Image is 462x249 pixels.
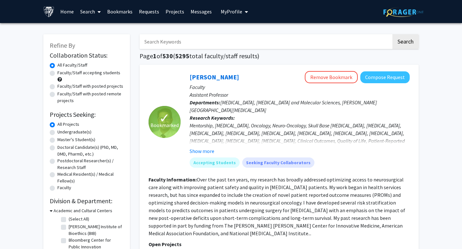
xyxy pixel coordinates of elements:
[57,62,87,68] label: All Faculty/Staff
[57,121,79,128] label: All Projects
[150,121,179,129] span: Bookmarked
[54,207,112,214] h3: Academic and Cultural Centers
[149,240,410,248] p: Open Projects
[190,99,220,106] b: Departments:
[57,0,77,23] a: Home
[5,220,27,244] iframe: Chat
[383,7,424,17] img: ForagerOne Logo
[50,52,124,59] h2: Collaboration Status:
[50,197,124,205] h2: Division & Department:
[50,41,75,49] span: Refine By
[57,91,124,104] label: Faculty/Staff with posted remote projects
[242,157,314,168] mat-chip: Seeking Faculty Collaborators
[77,0,104,23] a: Search
[57,136,95,143] label: Master's Student(s)
[104,0,136,23] a: Bookmarks
[162,52,173,60] span: 530
[190,83,410,91] p: Faculty
[187,0,215,23] a: Messages
[190,91,410,99] p: Assistant Professor
[190,73,239,81] a: [PERSON_NAME]
[175,52,189,60] span: 5295
[305,71,358,83] button: Remove Bookmark
[69,223,122,237] label: [PERSON_NAME] Institute of Bioethics (BIB)
[190,122,410,168] div: Mentorship, [MEDICAL_DATA], Oncology, Neuro-Oncology, Skull Base [MEDICAL_DATA], [MEDICAL_DATA], ...
[43,6,55,17] img: Johns Hopkins University Logo
[57,171,124,184] label: Medical Resident(s) / Medical Fellow(s)
[149,176,405,237] fg-read-more: Over the past ten years, my research has broadly addressed optimizing access to neurosurgical car...
[136,0,162,23] a: Requests
[140,34,391,49] input: Search Keywords
[190,147,214,155] button: Show more
[57,157,124,171] label: Postdoctoral Researcher(s) / Research Staff
[190,115,235,121] b: Research Keywords:
[159,115,170,121] span: ✓
[57,144,124,157] label: Doctoral Candidate(s) (PhD, MD, DMD, PharmD, etc.)
[50,111,124,118] h2: Projects Seeking:
[392,34,419,49] button: Search
[162,0,187,23] a: Projects
[57,83,123,90] label: Faculty/Staff with posted projects
[140,52,419,60] h1: Page of ( total faculty/staff results)
[69,216,89,222] label: (Select All)
[153,52,157,60] span: 1
[190,157,240,168] mat-chip: Accepting Students
[360,71,410,83] button: Compose Request to Raj Mukherjee
[57,69,120,76] label: Faculty/Staff accepting students
[190,99,377,113] span: [MEDICAL_DATA], [MEDICAL_DATA] and Molecular Sciences, [PERSON_NAME][GEOGRAPHIC_DATA][MEDICAL_DATA]
[57,129,91,135] label: Undergraduate(s)
[149,176,197,183] b: Faculty Information:
[221,8,242,15] span: My Profile
[57,184,71,191] label: Faculty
